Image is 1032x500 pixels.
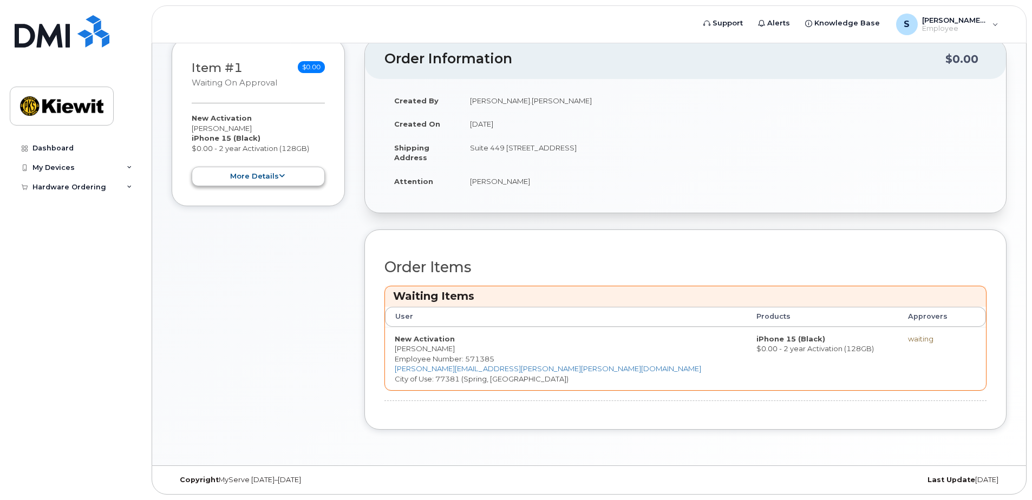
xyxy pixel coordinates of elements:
a: Alerts [750,12,798,34]
td: $0.00 - 2 year Activation (128GB) [747,327,899,391]
td: [PERSON_NAME] [460,169,987,193]
strong: Shipping Address [394,143,429,162]
strong: New Activation [192,114,252,122]
h2: Order Information [384,51,945,67]
th: Products [747,307,899,326]
strong: iPhone 15 (Black) [756,334,825,343]
span: Employee [922,24,987,33]
button: more details [192,167,325,187]
strong: Created On [394,120,440,128]
iframe: Messenger Launcher [985,453,1024,492]
div: [PERSON_NAME] $0.00 - 2 year Activation (128GB) [192,113,325,186]
strong: Copyright [180,476,219,484]
span: [PERSON_NAME].[PERSON_NAME] [922,16,987,24]
span: Support [713,18,743,29]
strong: Created By [394,96,439,105]
strong: iPhone 15 (Black) [192,134,260,142]
a: Knowledge Base [798,12,887,34]
h3: Waiting Items [393,289,978,304]
div: $0.00 [945,49,978,69]
a: Support [696,12,750,34]
td: Suite 449 [STREET_ADDRESS] [460,136,987,169]
span: S [904,18,910,31]
span: Alerts [767,18,790,29]
span: $0.00 [298,61,325,73]
strong: Attention [394,177,433,186]
span: Employee Number: 571385 [395,354,494,363]
span: Knowledge Base [814,18,880,29]
th: User [385,307,747,326]
strong: New Activation [395,334,455,343]
td: [PERSON_NAME].[PERSON_NAME] [460,89,987,113]
td: [DATE] [460,112,987,136]
h2: Order Items [384,259,987,275]
h3: Item #1 [192,61,277,89]
a: [PERSON_NAME][EMAIL_ADDRESS][PERSON_NAME][PERSON_NAME][DOMAIN_NAME] [395,364,701,373]
div: MyServe [DATE]–[DATE] [172,476,450,484]
div: [DATE] [728,476,1007,484]
th: Approvers [898,307,964,326]
td: [PERSON_NAME] City of Use: 77381 (Spring, [GEOGRAPHIC_DATA]) [385,327,747,391]
strong: Last Update [928,476,975,484]
div: Sheletha.Davis [889,14,1006,35]
small: Waiting On Approval [192,78,277,88]
div: waiting [908,334,954,344]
